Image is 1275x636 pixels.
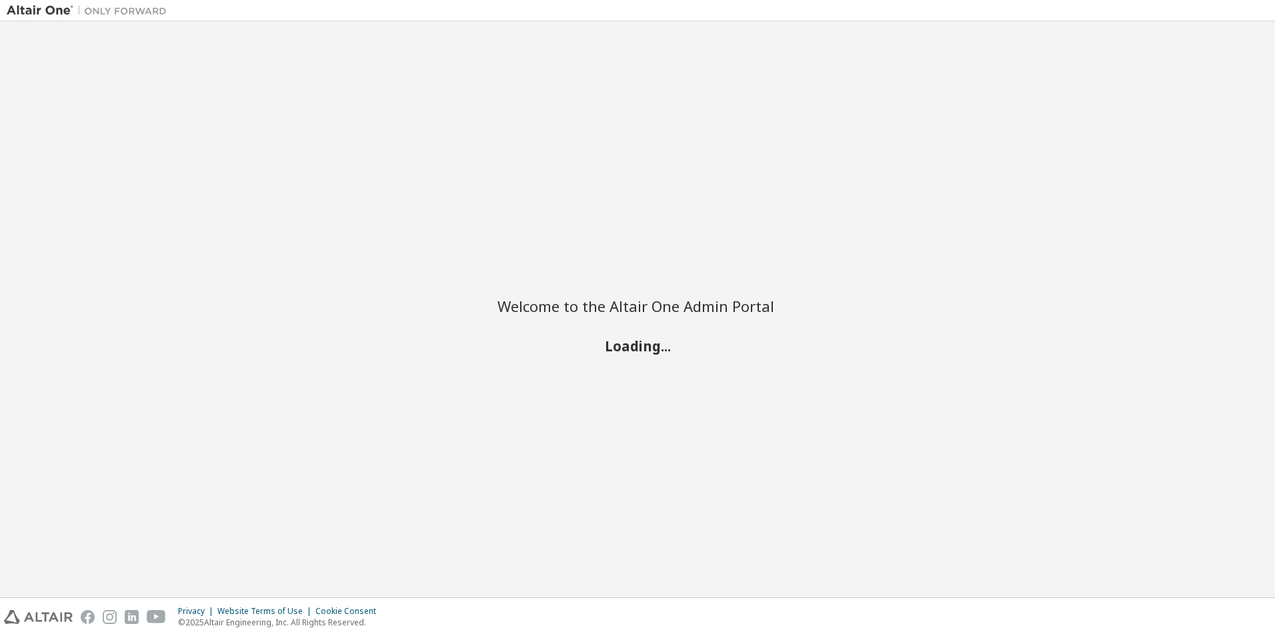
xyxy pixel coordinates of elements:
[315,606,384,617] div: Cookie Consent
[125,610,139,624] img: linkedin.svg
[81,610,95,624] img: facebook.svg
[497,337,778,355] h2: Loading...
[178,606,217,617] div: Privacy
[103,610,117,624] img: instagram.svg
[497,297,778,315] h2: Welcome to the Altair One Admin Portal
[178,617,384,628] p: © 2025 Altair Engineering, Inc. All Rights Reserved.
[147,610,166,624] img: youtube.svg
[4,610,73,624] img: altair_logo.svg
[7,4,173,17] img: Altair One
[217,606,315,617] div: Website Terms of Use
